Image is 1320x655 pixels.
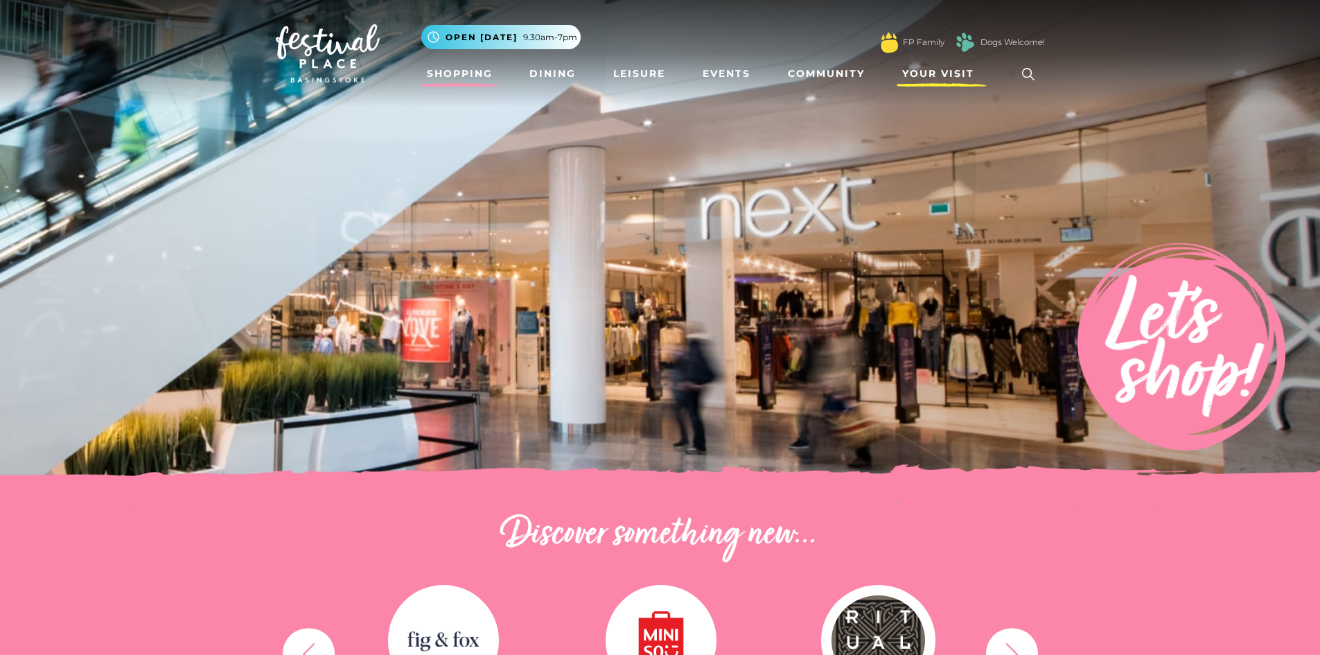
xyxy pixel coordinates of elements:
[524,61,581,87] a: Dining
[980,36,1045,49] a: Dogs Welcome!
[276,24,380,82] img: Festival Place Logo
[446,31,518,44] span: Open [DATE]
[782,61,870,87] a: Community
[523,31,577,44] span: 9.30am-7pm
[421,61,498,87] a: Shopping
[421,25,581,49] button: Open [DATE] 9.30am-7pm
[902,67,974,81] span: Your Visit
[697,61,756,87] a: Events
[897,61,987,87] a: Your Visit
[608,61,671,87] a: Leisure
[903,36,944,49] a: FP Family
[276,513,1045,557] h2: Discover something new...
